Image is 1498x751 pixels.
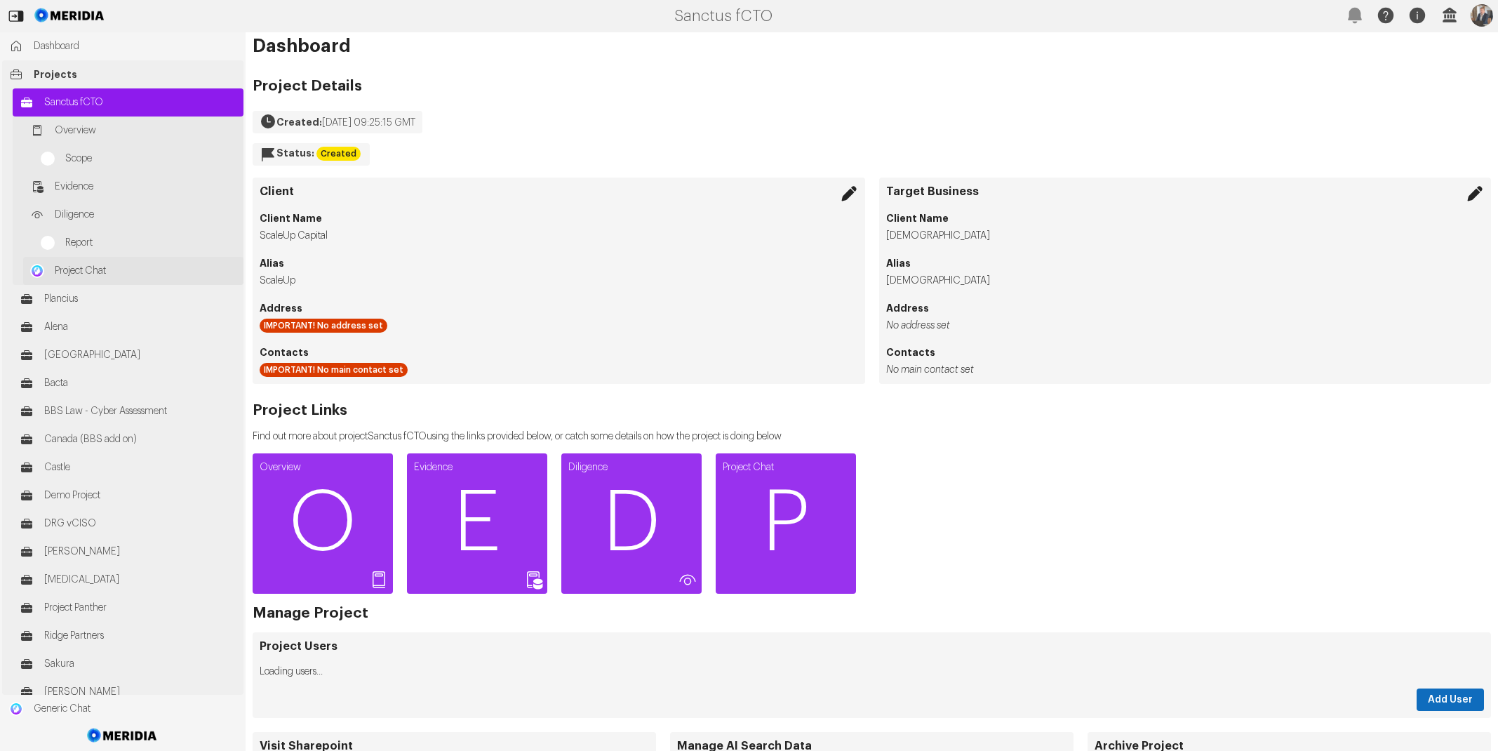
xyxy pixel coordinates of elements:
[276,117,322,127] strong: Created:
[23,257,243,285] a: Project ChatProject Chat
[44,348,236,362] span: [GEOGRAPHIC_DATA]
[716,453,856,594] a: Project ChatP
[44,432,236,446] span: Canada (BBS add on)
[44,629,236,643] span: Ridge Partners
[44,404,236,418] span: BBS Law - Cyber Assessment
[561,481,702,566] span: D
[13,313,243,341] a: Alena
[85,720,160,751] img: Meridia Logo
[55,208,236,222] span: Diligence
[55,180,236,194] span: Evidence
[886,321,950,331] i: No address set
[44,545,236,559] span: [PERSON_NAME]
[260,363,408,377] div: IMPORTANT! No main contact set
[44,95,236,109] span: Sanctus fCTO
[13,88,243,117] a: Sanctus fCTO
[65,152,236,166] span: Scope
[34,145,243,173] a: Scope
[44,657,236,671] span: Sakura
[30,264,44,278] img: Project Chat
[34,702,236,716] span: Generic Chat
[13,650,243,678] a: Sakura
[34,229,243,257] a: Report
[260,113,276,130] svg: Created On
[316,147,361,161] div: Created
[260,211,858,225] h4: Client Name
[2,60,243,88] a: Projects
[253,430,782,444] p: Find out more about project Sanctus fCTO using the links provided below, or catch some details on...
[253,606,368,620] h2: Manage Project
[44,517,236,531] span: DRG vCISO
[13,678,243,706] a: [PERSON_NAME]
[13,341,243,369] a: [GEOGRAPHIC_DATA]
[260,185,858,199] h3: Client
[23,201,243,229] a: Diligence
[886,301,1485,315] h4: Address
[44,292,236,306] span: Plancius
[260,229,858,243] li: ScaleUp Capital
[44,601,236,615] span: Project Panther
[886,365,974,375] i: No main contact set
[13,566,243,594] a: [MEDICAL_DATA]
[407,453,547,594] a: EvidenceE
[260,301,858,315] h4: Address
[253,79,422,93] h2: Project Details
[44,376,236,390] span: Bacta
[55,124,236,138] span: Overview
[561,453,702,594] a: DiligenceD
[65,236,236,250] span: Report
[407,481,547,566] span: E
[260,665,1484,679] p: Loading users...
[44,573,236,587] span: [MEDICAL_DATA]
[260,319,387,333] div: IMPORTANT! No address set
[886,185,1485,199] h3: Target Business
[13,369,243,397] a: Bacta
[253,481,393,566] span: O
[260,256,858,270] h4: Alias
[13,453,243,481] a: Castle
[260,345,858,359] h4: Contacts
[886,274,1485,288] li: [DEMOGRAPHIC_DATA]
[9,702,23,716] img: Generic Chat
[276,148,314,158] strong: Status:
[322,118,415,128] span: [DATE] 09:25:15 GMT
[13,594,243,622] a: Project Panther
[13,538,243,566] a: [PERSON_NAME]
[886,256,1485,270] h4: Alias
[253,39,1491,53] h1: Dashboard
[260,274,858,288] li: ScaleUp
[44,685,236,699] span: [PERSON_NAME]
[253,453,393,594] a: OverviewO
[23,117,243,145] a: Overview
[13,481,243,510] a: Demo Project
[886,211,1485,225] h4: Client Name
[34,67,236,81] span: Projects
[44,320,236,334] span: Alena
[13,622,243,650] a: Ridge Partners
[886,345,1485,359] h4: Contacts
[23,173,243,201] a: Evidence
[2,695,243,723] a: Generic ChatGeneric Chat
[1417,689,1484,711] button: Add User
[55,264,236,278] span: Project Chat
[44,489,236,503] span: Demo Project
[13,285,243,313] a: Plancius
[253,404,782,418] h2: Project Links
[34,39,236,53] span: Dashboard
[886,229,1485,243] li: [DEMOGRAPHIC_DATA]
[716,481,856,566] span: P
[13,510,243,538] a: DRG vCISO
[260,639,1484,653] h3: Project Users
[13,425,243,453] a: Canada (BBS add on)
[2,32,243,60] a: Dashboard
[13,397,243,425] a: BBS Law - Cyber Assessment
[44,460,236,474] span: Castle
[1471,4,1493,27] img: Profile Icon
